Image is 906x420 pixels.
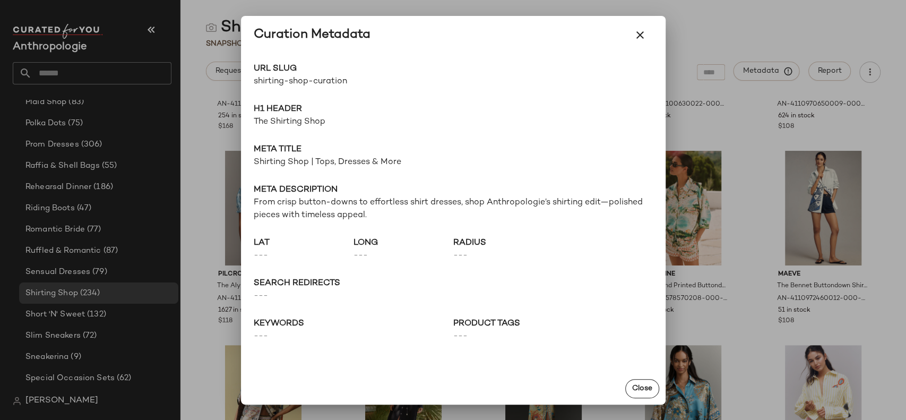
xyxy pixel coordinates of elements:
span: lat [254,237,353,250]
span: radius [453,237,553,250]
span: shirting-shop-curation [254,75,453,88]
span: --- [254,330,453,343]
div: Curation Metadata [254,27,370,44]
span: H1 Header [254,103,653,116]
span: --- [254,250,353,262]
span: --- [254,290,653,303]
span: Shirting Shop | Tops, Dresses & More [254,156,653,169]
span: From crisp button-downs to effortless shirt dresses, shop Anthropologie’s shirting edit—polished ... [254,196,653,222]
span: search redirects [254,277,653,290]
span: Meta description [254,184,653,196]
span: The Shirting Shop [254,116,653,128]
span: long [353,237,453,250]
span: --- [353,250,453,262]
span: Close [632,384,652,393]
span: Meta title [254,143,653,156]
span: --- [453,250,553,262]
span: keywords [254,318,453,330]
button: Close [625,379,659,398]
span: --- [453,330,653,343]
span: URL Slug [254,63,453,75]
span: Product Tags [453,318,653,330]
